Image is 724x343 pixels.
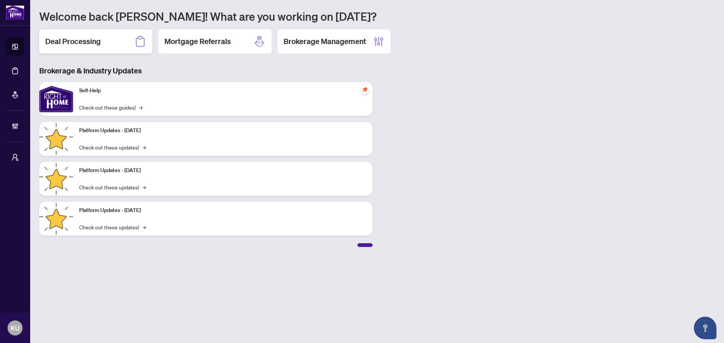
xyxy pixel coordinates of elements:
img: Self-Help [39,82,73,116]
h1: Welcome back [PERSON_NAME]! What are you working on [DATE]? [39,9,715,23]
span: → [142,143,146,151]
p: Platform Updates - [DATE] [79,127,367,135]
h2: Deal Processing [45,36,101,47]
p: Platform Updates - [DATE] [79,166,367,175]
span: → [142,183,146,191]
img: Platform Updates - July 21, 2025 [39,122,73,156]
img: Platform Updates - July 8, 2025 [39,162,73,196]
span: user-switch [11,154,19,161]
h3: Brokerage & Industry Updates [39,66,373,76]
span: KU [11,323,20,333]
h2: Mortgage Referrals [164,36,231,47]
button: Open asap [694,317,716,339]
span: pushpin [360,85,370,94]
span: → [139,103,143,111]
p: Platform Updates - [DATE] [79,206,367,215]
a: Check out these updates!→ [79,143,146,151]
a: Check out these updates!→ [79,183,146,191]
a: Check out these guides!→ [79,103,143,111]
h2: Brokerage Management [284,36,366,47]
p: Self-Help [79,87,367,95]
img: Platform Updates - June 23, 2025 [39,202,73,236]
a: Check out these updates!→ [79,223,146,231]
span: → [142,223,146,231]
img: logo [6,6,24,20]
